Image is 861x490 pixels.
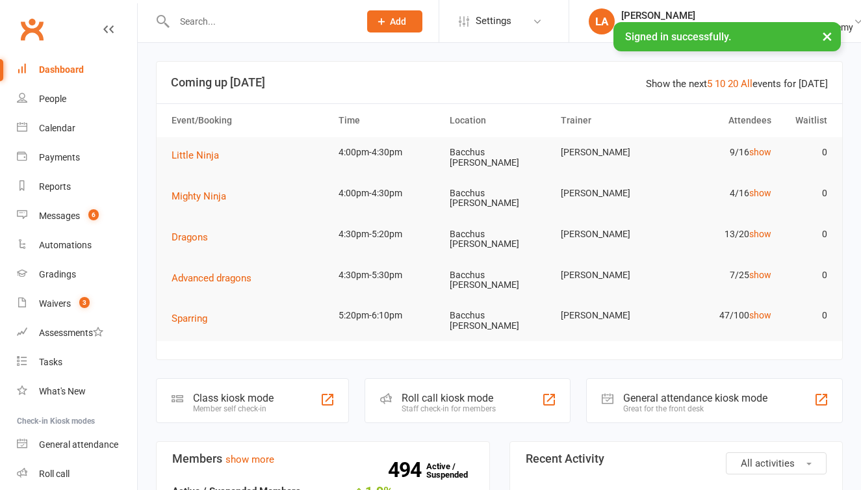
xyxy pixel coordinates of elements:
div: Gradings [39,269,76,279]
button: Add [367,10,422,32]
h3: Recent Activity [526,452,827,465]
a: Roll call [17,459,137,489]
a: General attendance kiosk mode [17,430,137,459]
td: 5:20pm-6:10pm [333,300,444,331]
td: [PERSON_NAME] [555,260,666,290]
div: Calendar [39,123,75,133]
button: All activities [726,452,827,474]
div: Messages [39,211,80,221]
a: Tasks [17,348,137,377]
div: Tasks [39,357,62,367]
button: Dragons [172,229,217,245]
span: Signed in successfully. [625,31,731,43]
div: Staff check-in for members [402,404,496,413]
span: Settings [476,6,511,36]
div: Roll call [39,469,70,479]
td: 9/16 [666,137,777,168]
span: 6 [88,209,99,220]
div: Show the next events for [DATE] [646,76,828,92]
th: Time [333,104,444,137]
div: General attendance [39,439,118,450]
div: Roll call kiosk mode [402,392,496,404]
div: Automations [39,240,92,250]
div: People [39,94,66,104]
a: Dashboard [17,55,137,84]
a: Payments [17,143,137,172]
div: LA [589,8,615,34]
input: Search... [170,12,350,31]
div: Member self check-in [193,404,274,413]
td: [PERSON_NAME] [555,137,666,168]
th: Waitlist [777,104,833,137]
a: All [741,78,752,90]
th: Event/Booking [166,104,333,137]
td: [PERSON_NAME] [555,219,666,250]
button: Mighty Ninja [172,188,235,204]
span: Mighty Ninja [172,190,226,202]
div: Assessments [39,328,103,338]
td: Bacchus [PERSON_NAME] [444,219,555,260]
td: 0 [777,260,833,290]
a: show more [225,454,274,465]
td: 7/25 [666,260,777,290]
td: 4:00pm-4:30pm [333,178,444,209]
div: Waivers [39,298,71,309]
div: Dashboard [39,64,84,75]
td: [PERSON_NAME] [555,300,666,331]
td: 4:30pm-5:20pm [333,219,444,250]
a: Messages 6 [17,201,137,231]
a: Assessments [17,318,137,348]
td: 4:30pm-5:30pm [333,260,444,290]
td: 47/100 [666,300,777,331]
span: 3 [79,297,90,308]
button: Advanced dragons [172,270,261,286]
div: General attendance kiosk mode [623,392,767,404]
a: show [749,229,771,239]
a: show [749,188,771,198]
th: Trainer [555,104,666,137]
button: Little Ninja [172,148,228,163]
a: Gradings [17,260,137,289]
div: Class kiosk mode [193,392,274,404]
h3: Members [172,452,474,465]
div: Reports [39,181,71,192]
td: Bacchus [PERSON_NAME] [444,137,555,178]
td: 0 [777,300,833,331]
span: Sparring [172,313,207,324]
h3: Coming up [DATE] [171,76,828,89]
div: Great for the front desk [623,404,767,413]
td: Bacchus [PERSON_NAME] [444,178,555,219]
a: Reports [17,172,137,201]
td: [PERSON_NAME] [555,178,666,209]
span: Add [390,16,406,27]
a: Clubworx [16,13,48,45]
span: All activities [741,458,795,469]
div: Noble Family Karate Centres t/as Shindo Karate Academy [621,21,853,33]
a: show [749,310,771,320]
th: Location [444,104,555,137]
a: Waivers 3 [17,289,137,318]
strong: 494 [388,460,426,480]
a: Calendar [17,114,137,143]
a: show [749,147,771,157]
span: Advanced dragons [172,272,251,284]
td: 4/16 [666,178,777,209]
td: 13/20 [666,219,777,250]
button: Sparring [172,311,216,326]
td: 4:00pm-4:30pm [333,137,444,168]
td: 0 [777,137,833,168]
a: People [17,84,137,114]
td: Bacchus [PERSON_NAME] [444,260,555,301]
div: Payments [39,152,80,162]
td: 0 [777,178,833,209]
div: [PERSON_NAME] [621,10,853,21]
button: × [816,22,839,50]
span: Dragons [172,231,208,243]
a: 494Active / Suspended [426,452,483,489]
div: What's New [39,386,86,396]
th: Attendees [666,104,777,137]
a: show [749,270,771,280]
td: 0 [777,219,833,250]
span: Little Ninja [172,149,219,161]
td: Bacchus [PERSON_NAME] [444,300,555,341]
